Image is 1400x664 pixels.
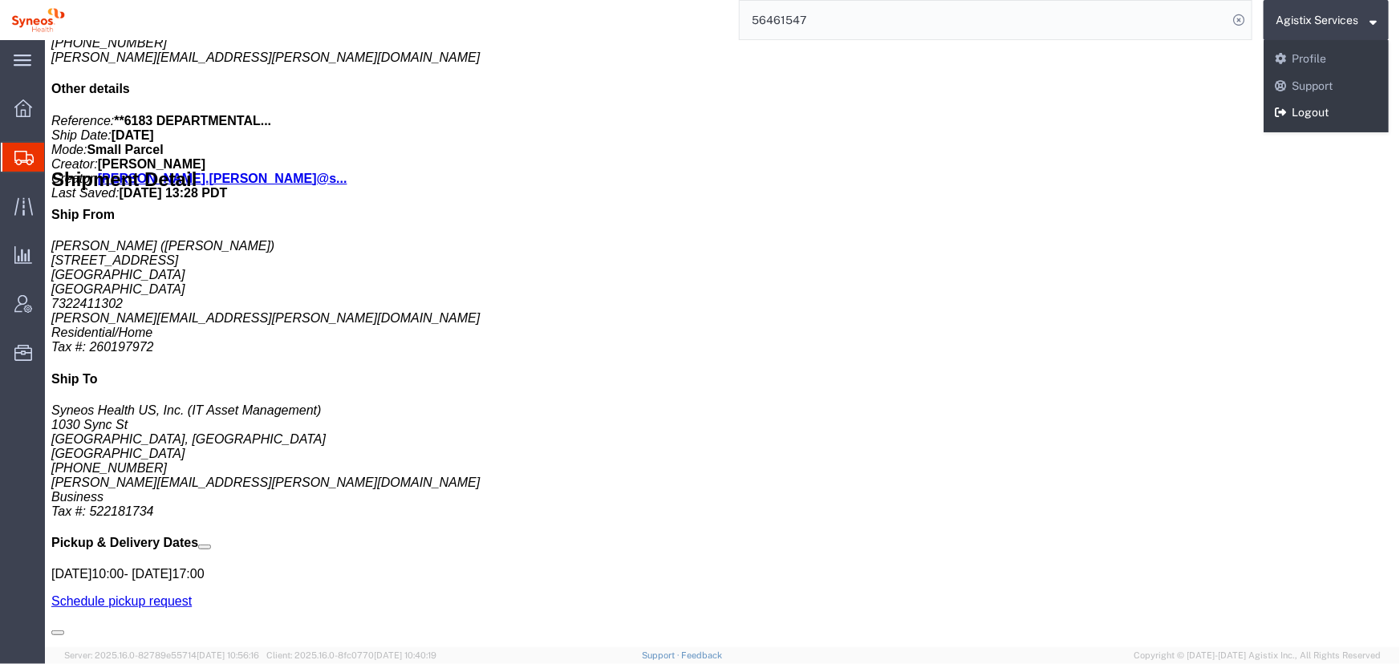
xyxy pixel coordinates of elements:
[11,8,65,32] img: logo
[197,650,259,660] span: [DATE] 10:56:16
[64,650,259,660] span: Server: 2025.16.0-82789e55714
[266,650,436,660] span: Client: 2025.16.0-8fc0770
[682,650,723,660] a: Feedback
[1264,99,1389,127] a: Logout
[1275,10,1378,30] button: Agistix Services
[45,40,1400,647] iframe: FS Legacy Container
[1264,73,1389,100] a: Support
[642,650,682,660] a: Support
[740,1,1228,39] input: Search for shipment number, reference number
[1134,649,1381,662] span: Copyright © [DATE]-[DATE] Agistix Inc., All Rights Reserved
[1264,46,1389,73] a: Profile
[1276,11,1358,29] span: Agistix Services
[374,650,436,660] span: [DATE] 10:40:19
